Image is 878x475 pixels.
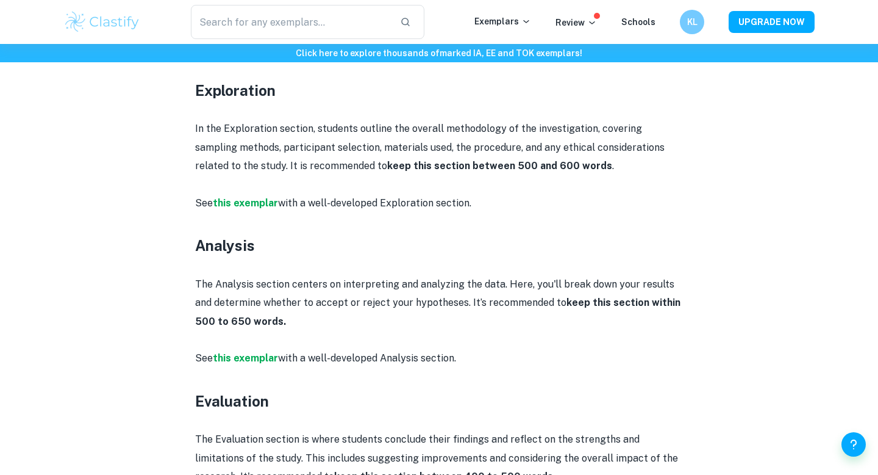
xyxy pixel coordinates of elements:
img: Clastify logo [63,10,141,34]
strong: keep this section between 500 and 600 words [387,160,612,172]
button: UPGRADE NOW [729,11,815,33]
p: Review [555,16,597,29]
h3: Analysis [195,234,683,256]
p: See with a well-developed Exploration section. [195,194,683,212]
h3: Evaluation [195,390,683,412]
button: KL [680,10,704,34]
p: See with a well-developed Analysis section. [195,349,683,368]
input: Search for any exemplars... [191,5,390,39]
h6: Click here to explore thousands of marked IA, EE and TOK exemplars ! [2,46,876,60]
p: The Analysis section centers on interpreting and analyzing the data. Here, you'll break down your... [195,275,683,331]
h6: KL [685,15,699,29]
a: Schools [621,17,655,27]
button: Help and Feedback [841,432,866,457]
h3: Exploration [195,79,683,101]
a: this exemplar [213,352,278,364]
p: Exemplars [474,15,531,28]
a: this exemplar [213,197,278,209]
p: In the Exploration section, students outline the overall methodology of the investigation, coveri... [195,120,683,175]
strong: keep this section within 500 to 650 words. [195,297,680,327]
